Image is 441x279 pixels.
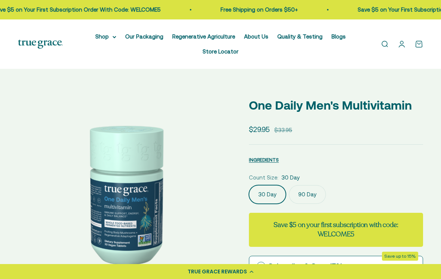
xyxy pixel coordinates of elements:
a: Quality & Testing [277,33,323,40]
a: Our Packaging [125,33,163,40]
legend: Count Size: [249,173,278,182]
a: About Us [244,33,268,40]
p: One Daily Men's Multivitamin [249,96,423,115]
compare-at-price: $33.95 [274,126,292,135]
a: Blogs [331,33,346,40]
span: INGREDIENTS [249,157,279,163]
a: Regenerative Agriculture [172,33,235,40]
summary: Shop [95,32,116,41]
span: 30 Day [281,173,300,182]
button: INGREDIENTS [249,155,279,164]
sale-price: $29.95 [249,124,270,135]
a: Free Shipping on Orders $50+ [215,6,293,13]
strong: Save $5 on your first subscription with code: WELCOME5 [274,220,398,239]
a: Store Locator [203,48,238,55]
div: TRUE GRACE REWARDS [188,268,247,276]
